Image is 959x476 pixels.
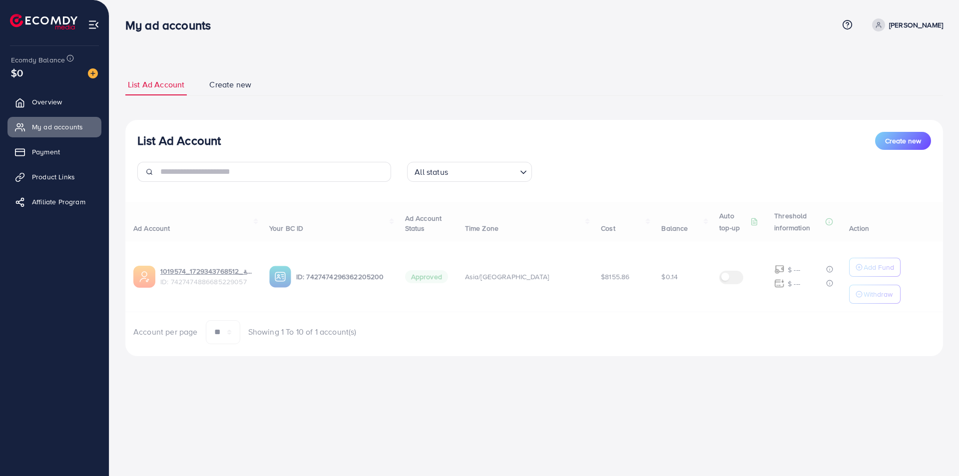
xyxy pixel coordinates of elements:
span: List Ad Account [128,79,184,90]
span: Affiliate Program [32,197,85,207]
span: All status [413,165,450,179]
a: Affiliate Program [7,192,101,212]
span: Create new [209,79,251,90]
button: Create new [875,132,931,150]
span: Create new [885,136,921,146]
iframe: Chat [917,431,952,469]
a: My ad accounts [7,117,101,137]
a: Payment [7,142,101,162]
img: menu [88,19,99,30]
span: $0 [11,65,23,80]
a: Product Links [7,167,101,187]
span: Product Links [32,172,75,182]
span: My ad accounts [32,122,83,132]
img: logo [10,14,77,29]
a: Overview [7,92,101,112]
h3: My ad accounts [125,18,219,32]
span: Overview [32,97,62,107]
span: Ecomdy Balance [11,55,65,65]
a: [PERSON_NAME] [868,18,943,31]
input: Search for option [451,163,516,179]
p: [PERSON_NAME] [889,19,943,31]
div: Search for option [407,162,532,182]
span: Payment [32,147,60,157]
img: image [88,68,98,78]
h3: List Ad Account [137,133,221,148]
